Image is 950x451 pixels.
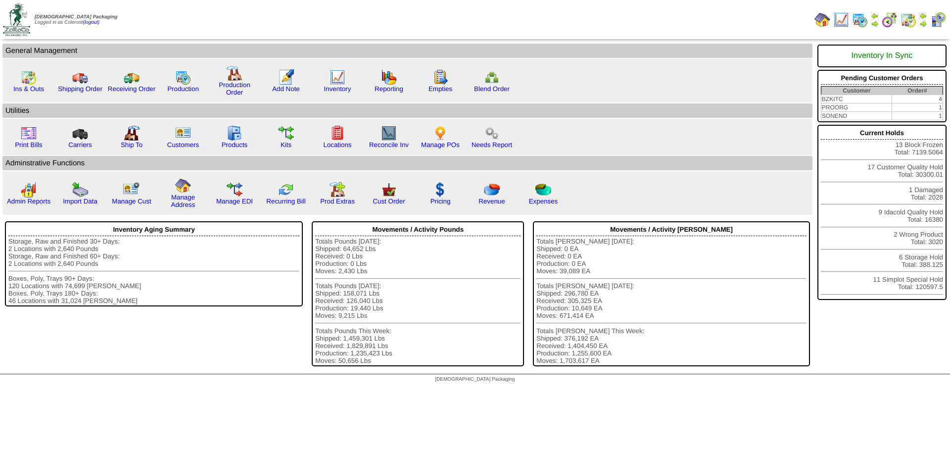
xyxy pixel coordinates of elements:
a: Inventory [324,85,351,93]
img: pie_chart2.png [535,182,551,198]
div: Movements / Activity Pounds [315,223,521,236]
span: Logged in as Colerost [35,14,117,25]
a: Reconcile Inv [369,141,409,149]
td: SONEND [821,112,892,120]
img: calendarinout.gif [901,12,916,28]
a: Import Data [63,198,97,205]
img: workorder.gif [432,69,448,85]
a: Add Note [272,85,300,93]
img: factory.gif [227,65,242,81]
img: po.png [432,125,448,141]
img: factory2.gif [124,125,140,141]
img: dollar.gif [432,182,448,198]
a: Blend Order [474,85,510,93]
a: Expenses [529,198,558,205]
img: calendarinout.gif [21,69,37,85]
img: import.gif [72,182,88,198]
img: graph2.png [21,182,37,198]
img: cust_order.png [381,182,397,198]
div: Inventory In Sync [821,47,943,65]
td: 4 [892,95,943,103]
td: 1 [892,103,943,112]
td: PROORG [821,103,892,112]
img: line_graph.gif [330,69,345,85]
div: Storage, Raw and Finished 30+ Days: 2 Locations with 2,640 Pounds Storage, Raw and Finished 60+ D... [8,238,299,304]
img: workflow.png [484,125,500,141]
img: calendarblend.gif [882,12,898,28]
img: arrowleft.gif [919,12,927,20]
img: managecust.png [123,182,141,198]
div: 13 Block Frozen Total: 7139.5064 17 Customer Quality Hold Total: 30300.01 1 Damaged Total: 2028 9... [817,125,947,300]
a: Manage Address [171,194,195,208]
div: Totals Pounds [DATE]: Shipped: 64,652 Lbs Received: 0 Lbs Production: 0 Lbs Moves: 2,430 Lbs Tota... [315,238,521,364]
a: Production Order [219,81,250,96]
div: Current Holds [821,127,943,140]
a: Print Bills [15,141,43,149]
a: Receiving Order [108,85,155,93]
img: prodextras.gif [330,182,345,198]
img: locations.gif [330,125,345,141]
img: calendarprod.gif [175,69,191,85]
span: [DEMOGRAPHIC_DATA] Packaging [35,14,117,20]
img: graph.gif [381,69,397,85]
img: calendarcustomer.gif [930,12,946,28]
a: Production [167,85,199,93]
a: Empties [428,85,452,93]
img: zoroco-logo-small.webp [3,3,30,36]
div: Inventory Aging Summary [8,223,299,236]
a: Recurring Bill [266,198,305,205]
img: customers.gif [175,125,191,141]
img: line_graph.gif [833,12,849,28]
img: edi.gif [227,182,242,198]
img: arrowleft.gif [871,12,879,20]
img: pie_chart.png [484,182,500,198]
a: Cust Order [373,198,405,205]
a: Locations [323,141,351,149]
div: Totals [PERSON_NAME] [DATE]: Shipped: 0 EA Received: 0 EA Production: 0 EA Moves: 39,089 EA Total... [536,238,807,364]
div: Movements / Activity [PERSON_NAME] [536,223,807,236]
a: Customers [167,141,199,149]
img: home.gif [814,12,830,28]
img: invoice2.gif [21,125,37,141]
img: truck2.gif [124,69,140,85]
img: orders.gif [278,69,294,85]
span: [DEMOGRAPHIC_DATA] Packaging [435,377,515,382]
img: truck3.gif [72,125,88,141]
img: arrowright.gif [871,20,879,28]
a: Prod Extras [320,198,355,205]
a: Needs Report [472,141,512,149]
a: Shipping Order [58,85,102,93]
img: home.gif [175,178,191,194]
a: Ship To [121,141,142,149]
a: Manage POs [421,141,460,149]
a: Products [222,141,248,149]
img: reconcile.gif [278,182,294,198]
div: Pending Customer Orders [821,72,943,85]
img: network.png [484,69,500,85]
td: General Management [2,44,812,58]
th: Customer [821,87,892,95]
img: arrowright.gif [919,20,927,28]
a: Carriers [68,141,92,149]
a: Ins & Outs [13,85,44,93]
a: Manage EDI [216,198,253,205]
td: Utilities [2,103,812,118]
th: Order# [892,87,943,95]
img: workflow.gif [278,125,294,141]
a: Revenue [478,198,505,205]
img: truck.gif [72,69,88,85]
a: Admin Reports [7,198,50,205]
a: Pricing [430,198,451,205]
a: Reporting [375,85,403,93]
a: Manage Cust [112,198,151,205]
td: BZKITC [821,95,892,103]
img: cabinet.gif [227,125,242,141]
td: Adminstrative Functions [2,156,812,170]
img: calendarprod.gif [852,12,868,28]
a: (logout) [83,20,99,25]
a: Kits [281,141,291,149]
td: 1 [892,112,943,120]
img: line_graph2.gif [381,125,397,141]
